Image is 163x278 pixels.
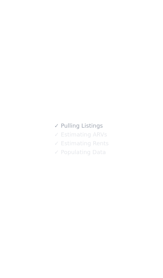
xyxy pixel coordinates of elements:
span: ✓ [54,131,59,138]
span: ✓ [54,140,59,147]
div: Estimating ARVs [54,130,107,139]
div: Estimating Rents [54,139,108,148]
span: ✓ [54,149,59,155]
span: ✓ [54,123,59,129]
div: Pulling Listings [54,121,103,130]
div: Populating Data [54,148,106,157]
